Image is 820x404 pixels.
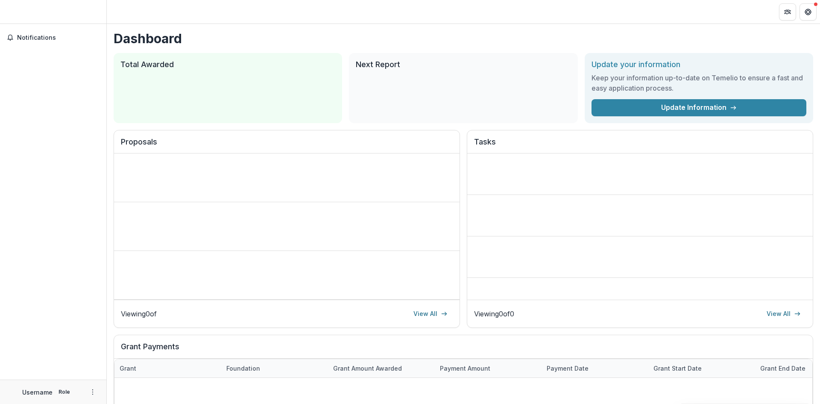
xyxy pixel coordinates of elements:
[474,137,806,153] h2: Tasks
[592,60,806,69] h2: Update your information
[88,387,98,397] button: More
[592,73,806,93] h3: Keep your information up-to-date on Temelio to ensure a fast and easy application process.
[114,31,813,46] h1: Dashboard
[779,3,796,21] button: Partners
[121,342,806,358] h2: Grant Payments
[17,34,100,41] span: Notifications
[761,307,806,321] a: View All
[120,60,335,69] h2: Total Awarded
[592,99,806,116] a: Update Information
[356,60,571,69] h2: Next Report
[121,137,453,153] h2: Proposals
[408,307,453,321] a: View All
[3,31,103,44] button: Notifications
[474,309,514,319] p: Viewing 0 of 0
[22,388,53,397] p: Username
[799,3,817,21] button: Get Help
[121,309,157,319] p: Viewing 0 of
[56,388,73,396] p: Role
